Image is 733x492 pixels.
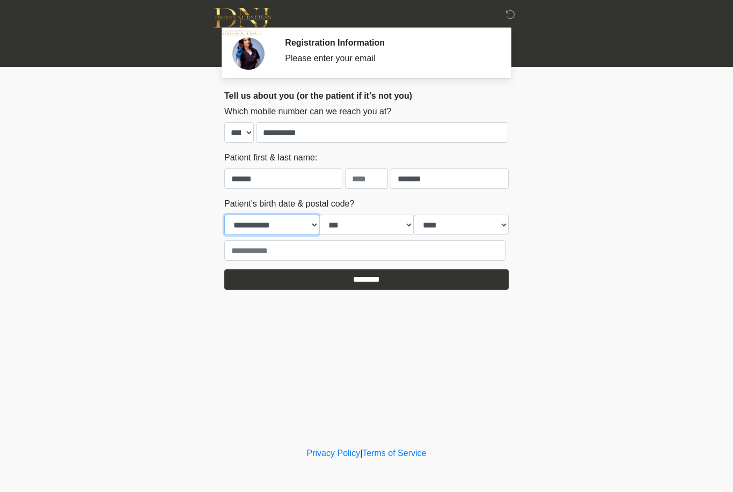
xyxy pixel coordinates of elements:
[360,449,362,458] a: |
[214,8,271,35] img: DNJ Med Boutique Logo
[285,52,493,65] div: Please enter your email
[224,151,317,164] label: Patient first & last name:
[362,449,426,458] a: Terms of Service
[224,105,391,118] label: Which mobile number can we reach you at?
[307,449,361,458] a: Privacy Policy
[232,38,265,70] img: Agent Avatar
[224,197,354,210] label: Patient's birth date & postal code?
[224,91,509,101] h2: Tell us about you (or the patient if it's not you)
